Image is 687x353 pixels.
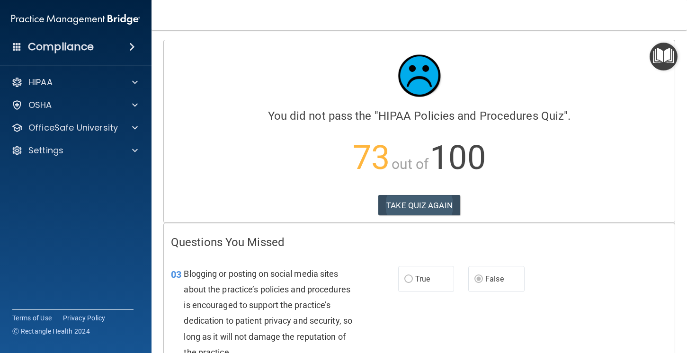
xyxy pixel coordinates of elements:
input: False [474,276,483,283]
h4: Compliance [28,40,94,53]
h4: You did not pass the " ". [171,110,668,122]
a: OSHA [11,99,138,111]
p: OfficeSafe University [28,122,118,133]
p: HIPAA [28,77,53,88]
span: out of [392,156,429,172]
span: 100 [430,138,485,177]
button: Open Resource Center [650,43,678,71]
span: True [415,274,430,283]
p: Settings [28,145,63,156]
span: 03 [171,269,181,280]
a: Privacy Policy [63,313,106,323]
img: PMB logo [11,10,140,29]
span: Ⓒ Rectangle Health 2024 [12,327,90,336]
a: Terms of Use [12,313,52,323]
input: True [404,276,413,283]
span: 73 [353,138,390,177]
a: OfficeSafe University [11,122,138,133]
p: OSHA [28,99,52,111]
h4: Questions You Missed [171,236,668,248]
img: sad_face.ecc698e2.jpg [391,47,448,104]
a: HIPAA [11,77,138,88]
button: TAKE QUIZ AGAIN [378,195,460,216]
span: HIPAA Policies and Procedures Quiz [378,109,564,123]
span: False [485,274,504,283]
a: Settings [11,145,138,156]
